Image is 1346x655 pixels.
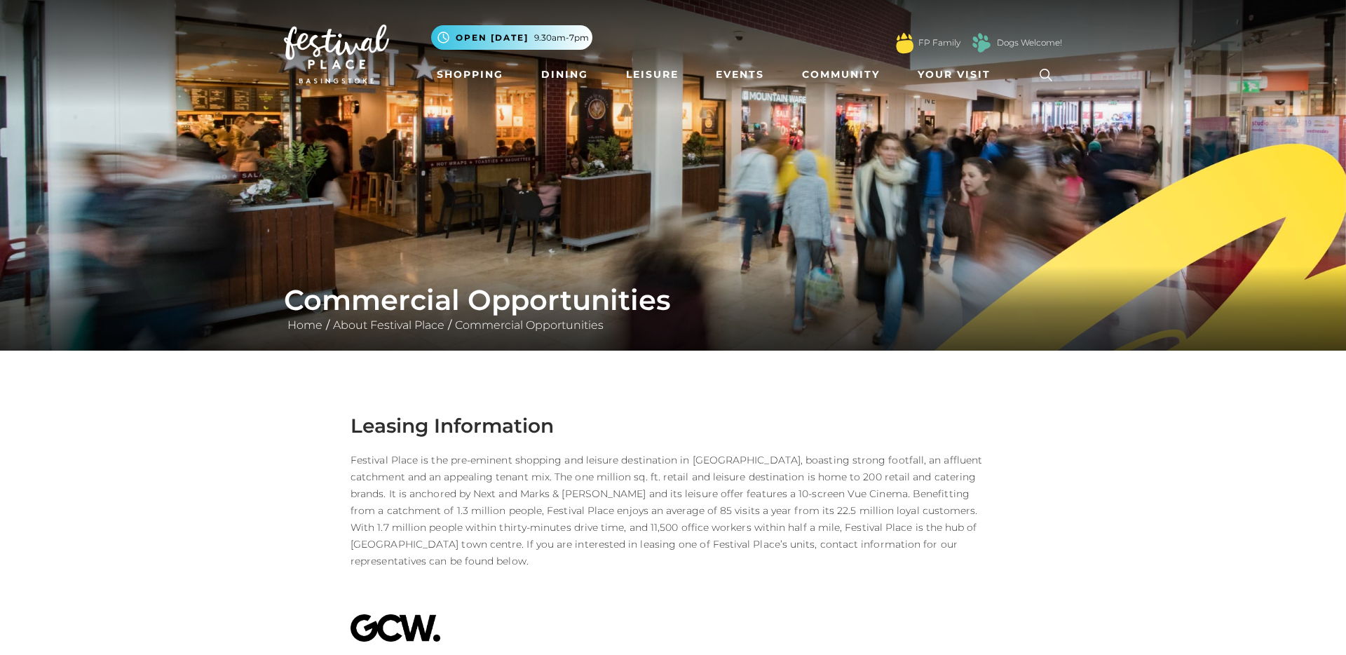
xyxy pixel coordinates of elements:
[534,32,589,44] span: 9.30am-7pm
[620,62,684,88] a: Leisure
[918,67,991,82] span: Your Visit
[431,25,592,50] button: Open [DATE] 9.30am-7pm
[329,318,448,332] a: About Festival Place
[284,283,1062,317] h1: Commercial Opportunities
[536,62,594,88] a: Dining
[284,25,389,83] img: Festival Place Logo
[912,62,1003,88] a: Your Visit
[273,283,1073,334] div: / /
[451,318,607,332] a: Commercial Opportunities
[710,62,770,88] a: Events
[918,36,960,49] a: FP Family
[284,318,326,332] a: Home
[456,32,529,44] span: Open [DATE]
[997,36,1062,49] a: Dogs Welcome!
[351,414,995,438] h3: Leasing Information
[796,62,885,88] a: Community
[431,62,509,88] a: Shopping
[351,614,440,642] img: GCW%20Logo.png
[351,452,995,569] p: Festival Place is the pre-eminent shopping and leisure destination in [GEOGRAPHIC_DATA], boasting...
